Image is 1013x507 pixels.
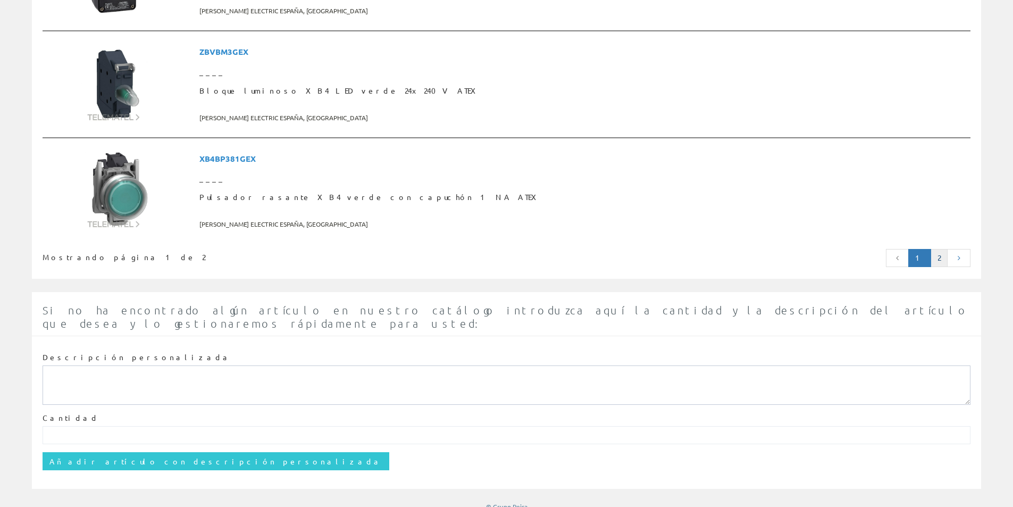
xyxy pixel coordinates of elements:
a: 2 [931,249,948,267]
a: Página actual [908,249,931,267]
div: Mostrando página 1 de 2 [43,248,420,263]
a: Página anterior [886,249,909,267]
img: Foto artículo Pulsador rasante XB4 verde con capuchón 1 NA ATEX (150x150) [73,149,153,229]
span: Bloque luminoso XB4 LED verde 24x240V ATEX [199,81,966,101]
img: Foto artículo Bloque luminoso XB4 LED verde 24x240V ATEX (150x150) [73,42,153,122]
span: [PERSON_NAME] ELECTRIC ESPAÑA, [GEOGRAPHIC_DATA] [199,109,966,127]
a: Página siguiente [947,249,970,267]
span: Si no ha encontrado algún artículo en nuestro catálogo introduzca aquí la cantidad y la descripci... [43,304,968,330]
span: ____ [199,62,966,81]
span: [PERSON_NAME] ELECTRIC ESPAÑA, [GEOGRAPHIC_DATA] [199,215,966,233]
span: ZBVBM3GEX [199,42,966,62]
label: Descripción personalizada [43,352,231,363]
span: XB4BP381GEX [199,149,966,169]
span: ____ [199,169,966,188]
input: Añadir artículo con descripción personalizada [43,452,389,470]
span: [PERSON_NAME] ELECTRIC ESPAÑA, [GEOGRAPHIC_DATA] [199,2,966,20]
label: Cantidad [43,413,99,423]
span: Pulsador rasante XB4 verde con capuchón 1 NA ATEX [199,188,966,207]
